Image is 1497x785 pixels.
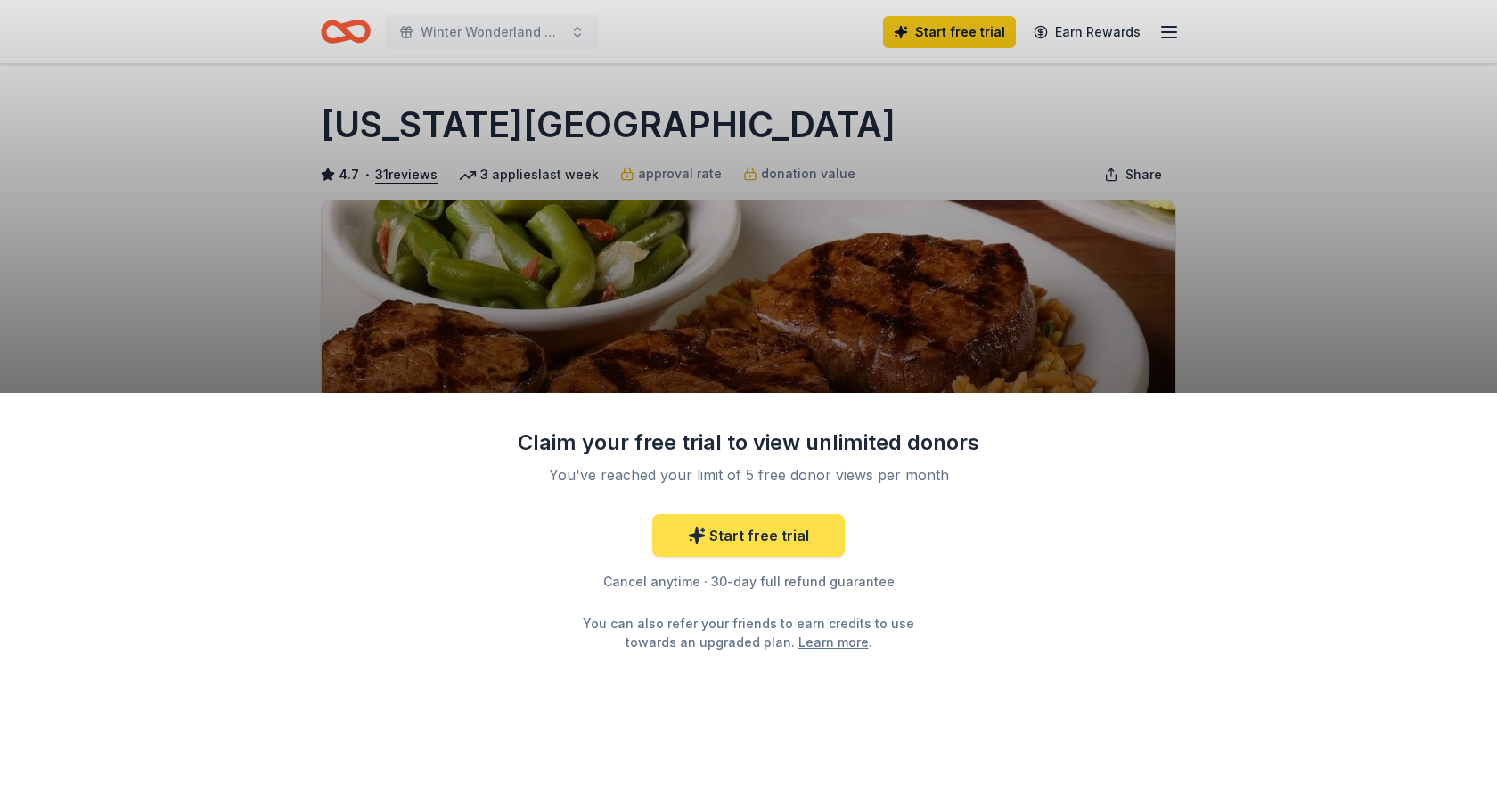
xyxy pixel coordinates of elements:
div: Claim your free trial to view unlimited donors [517,429,980,457]
div: You've reached your limit of 5 free donor views per month [538,464,959,486]
div: You can also refer your friends to earn credits to use towards an upgraded plan. . [567,614,930,651]
a: Learn more [798,633,869,651]
div: Cancel anytime · 30-day full refund guarantee [517,571,980,593]
a: Start free trial [652,514,845,557]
